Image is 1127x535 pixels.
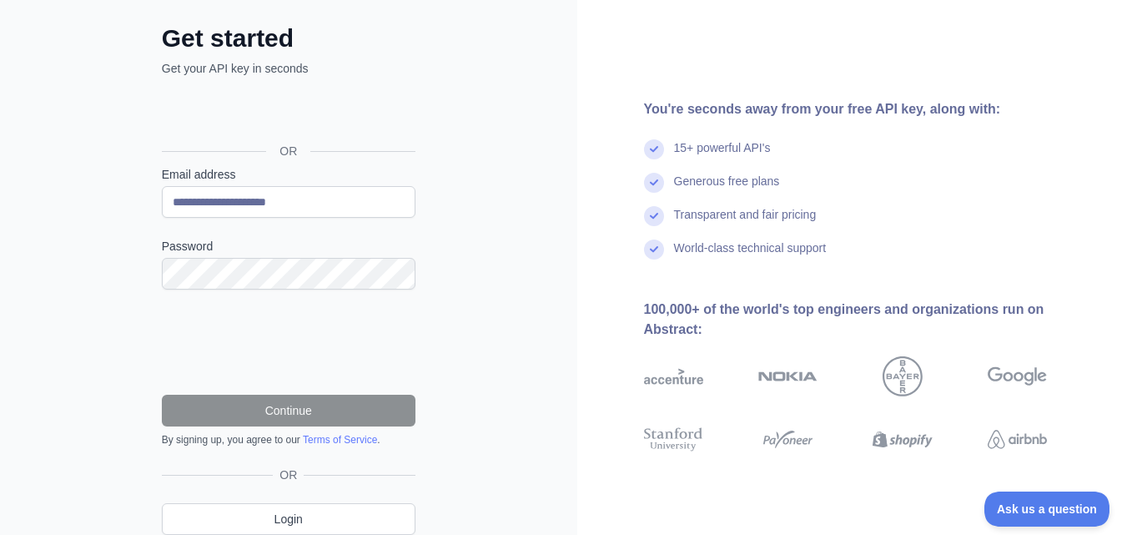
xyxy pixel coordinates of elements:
div: Generous free plans [674,173,780,206]
h2: Get started [162,23,415,53]
img: bayer [883,356,923,396]
div: You're seconds away from your free API key, along with: [644,99,1101,119]
img: airbnb [988,425,1047,455]
img: shopify [873,425,932,455]
img: nokia [758,356,818,396]
span: OR [266,143,310,159]
label: Email address [162,166,415,183]
div: By signing up, you agree to our . [162,433,415,447]
label: Password [162,238,415,255]
iframe: Toggle Customer Support [984,492,1110,527]
p: Get your API key in seconds [162,60,415,77]
a: Login [162,503,415,535]
img: check mark [644,173,664,193]
iframe: reCAPTCHA [162,310,415,375]
img: check mark [644,206,664,226]
img: payoneer [758,425,818,455]
img: google [988,356,1047,396]
img: stanford university [644,425,703,455]
a: Terms of Service [303,434,377,446]
span: OR [273,467,304,483]
img: check mark [644,139,664,159]
div: 100,000+ of the world's top engineers and organizations run on Abstract: [644,300,1101,340]
button: Continue [162,395,415,426]
div: Transparent and fair pricing [674,206,817,240]
iframe: "Google-বোতামের মাধ্যমে সাইন ইন করুন" [153,95,420,132]
img: check mark [644,240,664,260]
div: 15+ powerful API's [674,139,771,173]
img: accenture [644,356,703,396]
div: World-class technical support [674,240,827,273]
